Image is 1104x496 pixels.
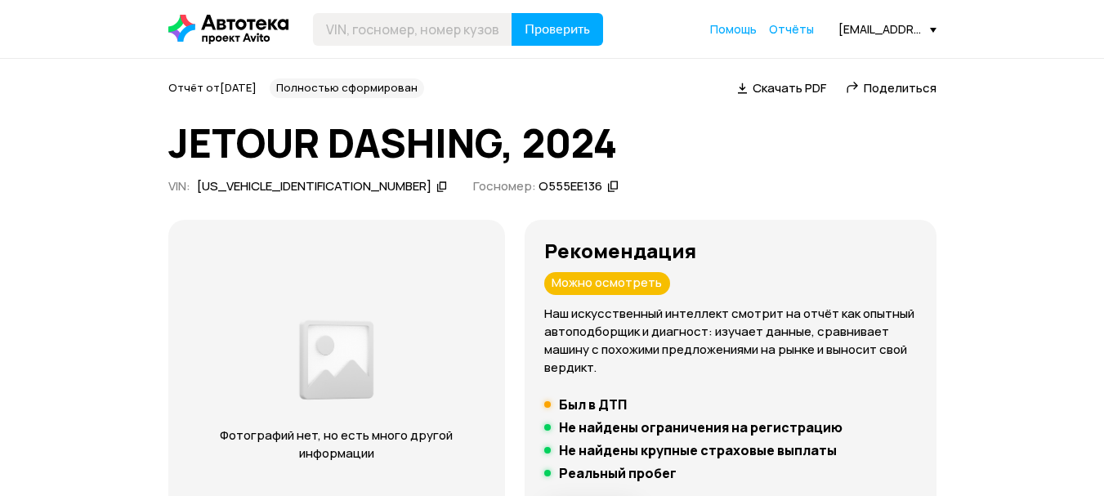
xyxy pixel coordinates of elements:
a: Отчёты [769,21,814,38]
span: Проверить [525,23,590,36]
div: О555ЕЕ136 [539,178,602,195]
div: Полностью сформирован [270,78,424,98]
div: [EMAIL_ADDRESS][DOMAIN_NAME] [838,21,936,37]
input: VIN, госномер, номер кузова [313,13,512,46]
a: Скачать PDF [737,79,826,96]
span: Отчёты [769,21,814,37]
h5: Реальный пробег [559,465,677,481]
span: Скачать PDF [753,79,826,96]
div: [US_VEHICLE_IDENTIFICATION_NUMBER] [197,178,431,195]
h5: Был в ДТП [559,396,627,413]
h1: JETOUR DASHING, 2024 [168,121,936,165]
span: Отчёт от [DATE] [168,80,257,95]
h5: Не найдены крупные страховые выплаты [559,442,837,458]
button: Проверить [512,13,603,46]
h5: Не найдены ограничения на регистрацию [559,419,843,436]
span: Госномер: [473,177,536,194]
div: Можно осмотреть [544,272,670,295]
span: Поделиться [864,79,936,96]
span: Помощь [710,21,757,37]
img: 2a3f492e8892fc00.png [296,313,378,408]
a: Помощь [710,21,757,38]
p: Наш искусственный интеллект смотрит на отчёт как опытный автоподборщик и диагност: изучает данные... [544,305,917,377]
a: Поделиться [846,79,936,96]
span: VIN : [168,177,190,194]
p: Фотографий нет, но есть много другой информации [201,427,472,462]
h3: Рекомендация [544,239,917,262]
